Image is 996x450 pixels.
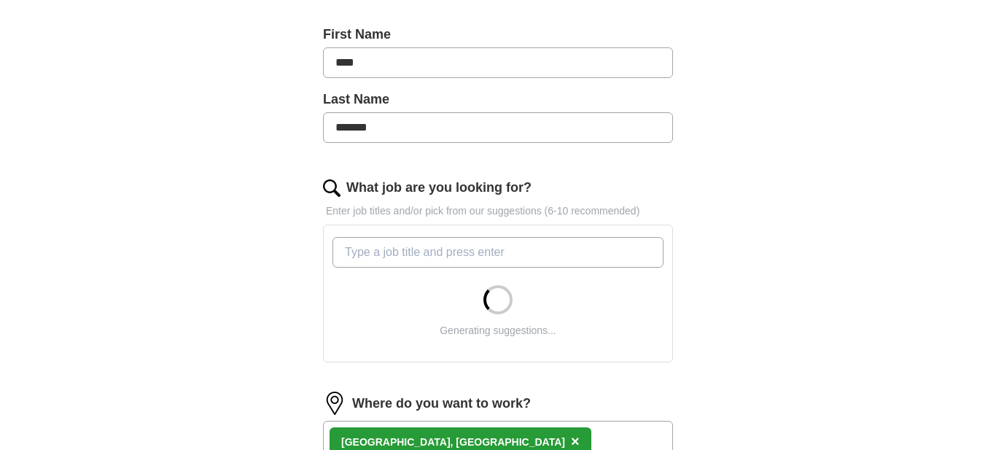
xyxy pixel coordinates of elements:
label: What job are you looking for? [346,178,532,198]
img: location.png [323,392,346,415]
div: [GEOGRAPHIC_DATA], [GEOGRAPHIC_DATA] [341,435,565,450]
div: Generating suggestions... [440,323,556,338]
label: Last Name [323,90,673,109]
label: First Name [323,25,673,44]
img: search.png [323,179,341,197]
label: Where do you want to work? [352,394,531,414]
p: Enter job titles and/or pick from our suggestions (6-10 recommended) [323,203,673,219]
input: Type a job title and press enter [332,237,664,268]
span: × [571,433,580,449]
